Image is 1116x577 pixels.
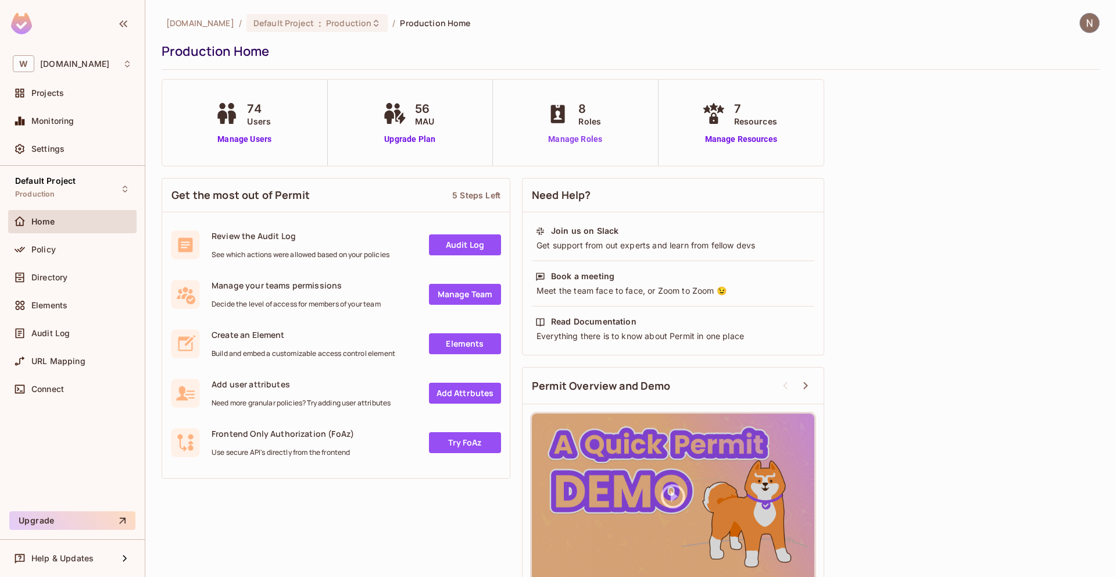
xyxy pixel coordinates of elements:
span: Policy [31,245,56,254]
a: Audit Log [429,234,501,255]
img: Naman Malik [1080,13,1099,33]
span: Help & Updates [31,554,94,563]
div: Get support from out experts and learn from fellow devs [535,240,811,251]
span: Production [15,190,55,199]
div: Read Documentation [551,316,636,327]
img: SReyMgAAAABJRU5ErkJggg== [11,13,32,34]
span: Default Project [253,17,314,29]
span: Frontend Only Authorization (FoAz) [212,428,354,439]
span: Settings [31,144,65,154]
a: Manage Roles [543,133,607,145]
div: Everything there is to know about Permit in one place [535,330,811,342]
div: Meet the team face to face, or Zoom to Zoom 😉 [535,285,811,297]
span: W [13,55,34,72]
span: Elements [31,301,67,310]
div: Production Home [162,42,1094,60]
div: 5 Steps Left [452,190,500,201]
span: Default Project [15,176,76,186]
span: : [318,19,322,28]
span: Audit Log [31,329,70,338]
span: the active workspace [166,17,234,29]
a: Manage Team [429,284,501,305]
a: Add Attrbutes [429,383,501,404]
a: Try FoAz [429,432,501,453]
li: / [392,17,395,29]
span: Review the Audit Log [212,230,389,241]
a: Manage Resources [699,133,783,145]
span: Home [31,217,55,226]
span: Add user attributes [212,379,391,390]
span: Workspace: withpronto.com [40,59,109,69]
span: Use secure API's directly from the frontend [212,448,354,457]
span: Get the most out of Permit [171,188,310,202]
span: Need more granular policies? Try adding user attributes [212,398,391,408]
span: Monitoring [31,116,74,126]
span: Users [247,115,271,127]
div: Join us on Slack [551,225,618,237]
span: 8 [578,100,601,117]
span: Manage your teams permissions [212,280,381,291]
span: Connect [31,384,64,394]
span: Production [326,17,371,29]
li: / [239,17,242,29]
span: Build and embed a customizable access control element [212,349,395,358]
span: Resources [734,115,777,127]
span: See which actions were allowed based on your policies [212,250,389,259]
span: 56 [415,100,434,117]
span: 7 [734,100,777,117]
button: Upgrade [9,511,135,530]
span: Need Help? [532,188,591,202]
div: Book a meeting [551,270,614,282]
span: Create an Element [212,329,395,340]
span: Projects [31,88,64,98]
span: Decide the level of access for members of your team [212,300,381,309]
span: Permit Overview and Demo [532,379,671,393]
a: Elements [429,333,501,354]
span: URL Mapping [31,357,85,366]
a: Manage Users [212,133,277,145]
span: 74 [247,100,271,117]
span: Roles [578,115,601,127]
a: Upgrade Plan [380,133,440,145]
span: MAU [415,115,434,127]
span: Directory [31,273,67,282]
span: Production Home [400,17,470,29]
